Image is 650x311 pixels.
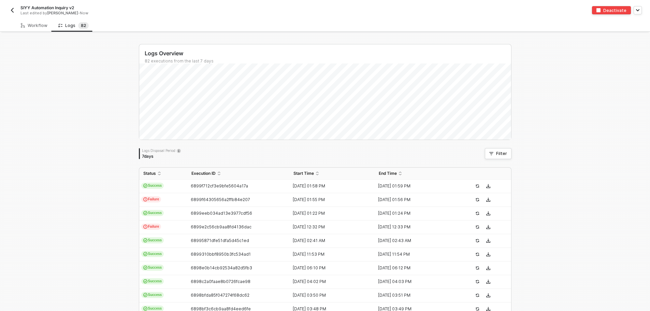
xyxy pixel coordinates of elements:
span: 2 [84,23,86,28]
div: [DATE] 02:41 AM [289,238,369,243]
span: icon-success-page [475,225,479,229]
span: 6898bfda85f047274f68dc62 [191,293,249,298]
span: Success [141,210,164,216]
div: Last edited by - Now [20,11,309,16]
span: 6899310bbf8950b3fc534ad1 [191,252,251,257]
span: icon-download [486,211,490,215]
span: 6899f64305656a2ffb84e207 [191,197,250,202]
img: back [10,8,15,13]
span: Failure [141,196,161,202]
span: icon-download [486,198,490,202]
span: Success [141,265,164,271]
sup: 82 [78,22,89,29]
span: End Time [379,171,397,176]
th: Status [139,168,187,180]
div: Deactivate [603,8,626,13]
div: [DATE] 01:59 PM [375,183,454,189]
span: icon-download [486,225,490,229]
div: Logs Disposal Period [142,148,181,153]
button: Filter [485,148,511,159]
span: Failure [141,224,161,230]
span: [PERSON_NAME] [47,11,78,15]
div: [DATE] 06:10 PM [289,265,369,271]
div: [DATE] 03:51 PM [375,293,454,298]
img: deactivate [596,8,601,12]
span: Success [141,237,164,243]
div: Logs Overview [145,50,511,57]
div: [DATE] 06:12 PM [375,265,454,271]
th: Start Time [289,168,375,180]
div: [DATE] 02:43 AM [375,238,454,243]
span: Success [141,183,164,189]
div: [DATE] 12:33 PM [375,224,454,230]
div: [DATE] 01:55 PM [289,197,369,202]
span: Success [141,292,164,298]
span: icon-cards [143,279,147,283]
span: icon-cards [143,252,147,256]
span: icon-exclamation [143,197,147,201]
div: [DATE] 01:58 PM [289,183,369,189]
div: 82 executions from the last 7 days [145,58,511,64]
span: Success [141,251,164,257]
span: 68995871dfe51dfa5d45c1ed [191,238,249,243]
div: [DATE] 11:54 PM [375,252,454,257]
div: Workflow [21,23,47,28]
span: icon-success-page [475,307,479,311]
div: [DATE] 11:53 PM [289,252,369,257]
span: icon-download [486,266,490,270]
button: deactivateDeactivate [592,6,631,14]
span: icon-download [486,293,490,297]
span: icon-cards [143,238,147,242]
span: icon-download [486,239,490,243]
span: icon-success-page [475,252,479,256]
span: icon-download [486,184,490,188]
span: 6899eeb034ad13e3977cdf56 [191,211,252,216]
div: 7 days [142,154,181,159]
div: [DATE] 01:24 PM [375,211,454,216]
span: icon-download [486,307,490,311]
div: [DATE] 12:32 PM [289,224,369,230]
span: 6899e2c56cb9aa8fd4136dac [191,224,251,229]
span: icon-success-page [475,293,479,297]
span: Start Time [293,171,314,176]
span: icon-cards [143,293,147,297]
span: 8 [81,23,84,28]
span: Execution ID [191,171,216,176]
div: [DATE] 04:02 PM [289,279,369,284]
span: 6899f712cf3e9bfe5604a17a [191,183,248,188]
div: [DATE] 01:22 PM [289,211,369,216]
div: [DATE] 03:50 PM [289,293,369,298]
span: 6898e0b14cb92534a82d5fb3 [191,265,252,270]
span: Status [143,171,156,176]
span: icon-success-page [475,266,479,270]
span: icon-success-page [475,198,479,202]
span: icon-success-page [475,239,479,243]
div: [DATE] 01:56 PM [375,197,454,202]
span: icon-success-page [475,211,479,215]
span: icon-success-page [475,280,479,284]
span: icon-download [486,280,490,284]
th: Execution ID [187,168,290,180]
span: icon-cards [143,266,147,270]
span: Success [141,278,164,284]
div: Logs [58,22,89,29]
span: icon-cards [143,307,147,311]
th: End Time [375,168,460,180]
span: icon-cards [143,184,147,188]
div: Filter [496,151,507,156]
button: back [8,6,16,14]
span: icon-success-page [475,184,479,188]
span: 6898c2a0faae8b0726fcae98 [191,279,250,284]
span: icon-cards [143,211,147,215]
span: icon-download [486,252,490,256]
div: [DATE] 04:03 PM [375,279,454,284]
span: SIYY Automation Inquiry v2 [20,5,74,11]
span: icon-exclamation [143,225,147,229]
